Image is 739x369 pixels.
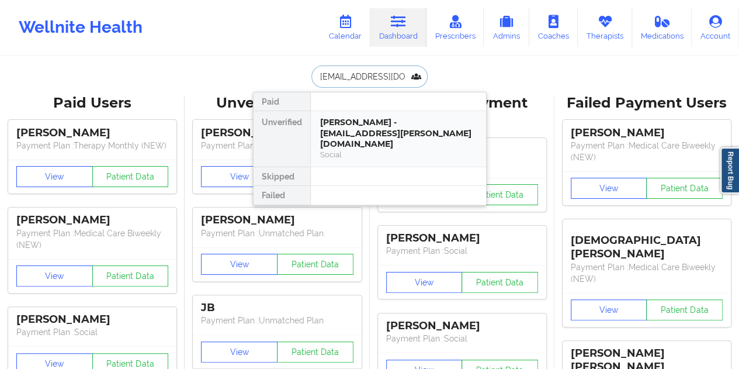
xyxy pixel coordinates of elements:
button: View [571,299,647,320]
a: Report Bug [720,147,739,194]
div: [PERSON_NAME] [201,126,353,140]
p: Payment Plan : Therapy Monthly (NEW) [16,140,168,151]
a: Account [692,8,739,47]
p: Payment Plan : Medical Care Biweekly (NEW) [16,227,168,251]
button: Patient Data [277,254,353,275]
div: Paid [254,92,310,111]
div: [PERSON_NAME] - [EMAIL_ADDRESS][PERSON_NAME][DOMAIN_NAME] [320,117,477,150]
div: [PERSON_NAME] [571,126,723,140]
p: Payment Plan : Medical Care Biweekly (NEW) [571,261,723,285]
p: Payment Plan : Social [16,326,168,338]
div: Skipped [254,167,310,186]
a: Admins [484,8,529,47]
div: Paid Users [8,94,176,112]
a: Calendar [320,8,370,47]
div: JB [201,301,353,315]
button: Patient Data [92,265,169,287]
div: [PERSON_NAME] [201,213,353,227]
p: Payment Plan : Unmatched Plan [201,315,353,326]
button: View [386,272,463,293]
p: Payment Plan : Unmatched Plan [201,140,353,151]
button: View [16,166,93,187]
div: [PERSON_NAME] [16,213,168,227]
button: Patient Data [646,299,723,320]
p: Payment Plan : Social [386,245,538,257]
button: Patient Data [462,272,538,293]
p: Payment Plan : Social [386,333,538,344]
div: Unverified Users [193,94,361,112]
div: Failed [254,186,310,205]
button: View [201,342,277,363]
div: [DEMOGRAPHIC_DATA][PERSON_NAME] [571,225,723,261]
div: [PERSON_NAME] [16,313,168,326]
a: Medications [632,8,692,47]
div: [PERSON_NAME] [386,232,538,245]
a: Dashboard [370,8,426,47]
div: [PERSON_NAME] [386,319,538,333]
button: View [201,166,277,187]
div: Failed Payment Users [563,94,731,112]
button: View [201,254,277,275]
button: Patient Data [462,184,538,205]
div: Social [320,150,477,160]
a: Prescribers [426,8,484,47]
button: View [571,178,647,199]
a: Coaches [529,8,578,47]
div: Unverified [254,111,310,167]
div: [PERSON_NAME] [16,126,168,140]
p: Payment Plan : Unmatched Plan [201,227,353,239]
button: Patient Data [92,166,169,187]
button: View [16,265,93,287]
a: Therapists [578,8,632,47]
p: Payment Plan : Medical Care Biweekly (NEW) [571,140,723,163]
button: Patient Data [646,178,723,199]
button: Patient Data [277,342,353,363]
